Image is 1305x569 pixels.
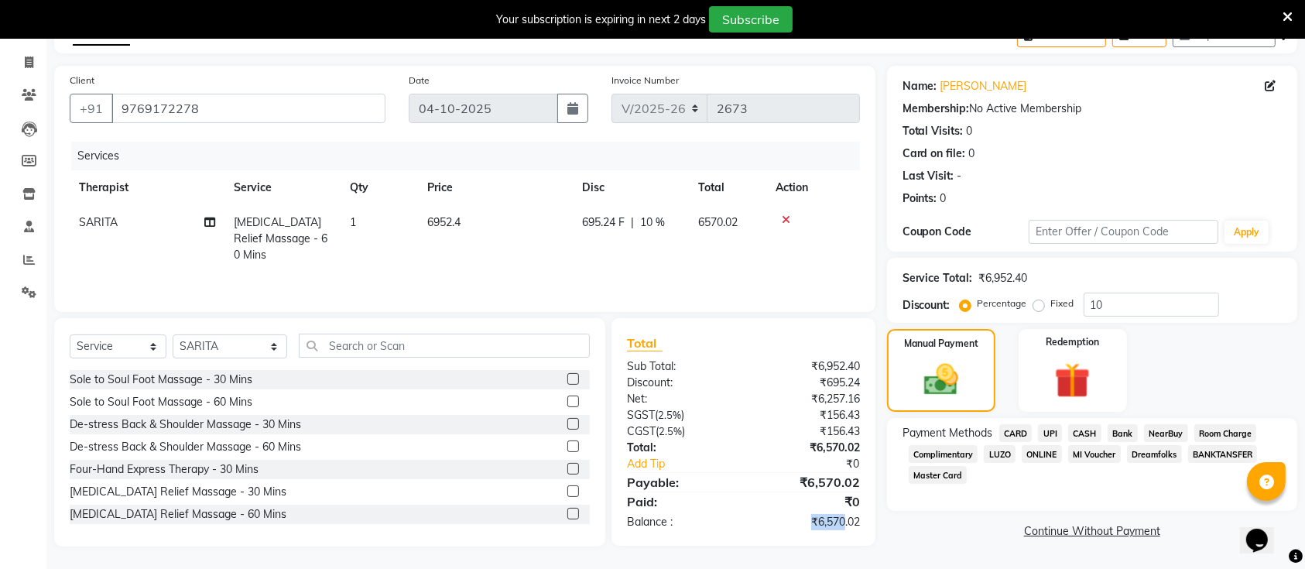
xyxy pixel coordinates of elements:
[615,473,743,492] div: Payable:
[350,215,356,229] span: 1
[743,514,871,530] div: ₹6,570.02
[341,170,418,205] th: Qty
[978,296,1027,310] label: Percentage
[496,12,706,28] div: Your subscription is expiring in next 2 days
[615,407,743,423] div: ( )
[984,445,1016,463] span: LUZO
[70,94,113,123] button: +91
[615,456,765,472] a: Add Tip
[615,375,743,391] div: Discount:
[1051,296,1074,310] label: Fixed
[903,190,937,207] div: Points:
[111,94,385,123] input: Search by Name/Mobile/Email/Code
[903,168,954,184] div: Last Visit:
[659,425,682,437] span: 2.5%
[70,170,224,205] th: Therapist
[969,146,975,162] div: 0
[409,74,430,87] label: Date
[903,101,970,117] div: Membership:
[743,375,871,391] div: ₹695.24
[1240,507,1290,554] iframe: chat widget
[979,270,1028,286] div: ₹6,952.40
[70,461,259,478] div: Four-Hand Express Therapy - 30 Mins
[743,492,871,511] div: ₹0
[903,297,950,314] div: Discount:
[940,78,1027,94] a: [PERSON_NAME]
[615,358,743,375] div: Sub Total:
[903,224,1029,240] div: Coupon Code
[709,6,793,33] button: Subscribe
[743,473,871,492] div: ₹6,570.02
[909,466,968,484] span: Master Card
[627,408,655,422] span: SGST
[1029,220,1218,244] input: Enter Offer / Coupon Code
[743,391,871,407] div: ₹6,257.16
[689,170,766,205] th: Total
[743,407,871,423] div: ₹156.43
[766,170,860,205] th: Action
[627,335,663,351] span: Total
[1043,358,1101,403] img: _gift.svg
[1046,335,1099,349] label: Redemption
[615,423,743,440] div: ( )
[1022,445,1062,463] span: ONLINE
[903,123,964,139] div: Total Visits:
[999,424,1033,442] span: CARD
[903,425,993,441] span: Payment Methods
[70,394,252,410] div: Sole to Soul Foot Massage - 60 Mins
[573,170,689,205] th: Disc
[904,337,978,351] label: Manual Payment
[224,170,341,205] th: Service
[1127,445,1182,463] span: Dreamfolks
[957,168,962,184] div: -
[743,440,871,456] div: ₹6,570.02
[967,123,973,139] div: 0
[70,506,286,523] div: [MEDICAL_DATA] Relief Massage - 60 Mins
[743,358,871,375] div: ₹6,952.40
[611,74,679,87] label: Invoice Number
[427,215,461,229] span: 6952.4
[940,190,947,207] div: 0
[70,439,301,455] div: De-stress Back & Shoulder Massage - 60 Mins
[299,334,590,358] input: Search or Scan
[1188,445,1258,463] span: BANKTANSFER
[640,214,665,231] span: 10 %
[70,74,94,87] label: Client
[1144,424,1188,442] span: NearBuy
[1194,424,1257,442] span: Room Charge
[1068,445,1121,463] span: MI Voucher
[631,214,634,231] span: |
[70,416,301,433] div: De-stress Back & Shoulder Massage - 30 Mins
[418,170,573,205] th: Price
[743,423,871,440] div: ₹156.43
[890,523,1294,540] a: Continue Without Payment
[903,101,1282,117] div: No Active Membership
[903,270,973,286] div: Service Total:
[70,372,252,388] div: Sole to Soul Foot Massage - 30 Mins
[615,440,743,456] div: Total:
[71,142,872,170] div: Services
[615,514,743,530] div: Balance :
[698,215,738,229] span: 6570.02
[765,456,872,472] div: ₹0
[1038,424,1062,442] span: UPI
[615,492,743,511] div: Paid:
[234,215,327,262] span: [MEDICAL_DATA] Relief Massage - 60 Mins
[79,215,118,229] span: SARITA
[903,146,966,162] div: Card on file:
[1225,221,1269,244] button: Apply
[1108,424,1138,442] span: Bank
[582,214,625,231] span: 695.24 F
[627,424,656,438] span: CGST
[913,360,969,399] img: _cash.svg
[615,391,743,407] div: Net:
[658,409,681,421] span: 2.5%
[1068,424,1101,442] span: CASH
[70,484,286,500] div: [MEDICAL_DATA] Relief Massage - 30 Mins
[903,78,937,94] div: Name:
[909,445,978,463] span: Complimentary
